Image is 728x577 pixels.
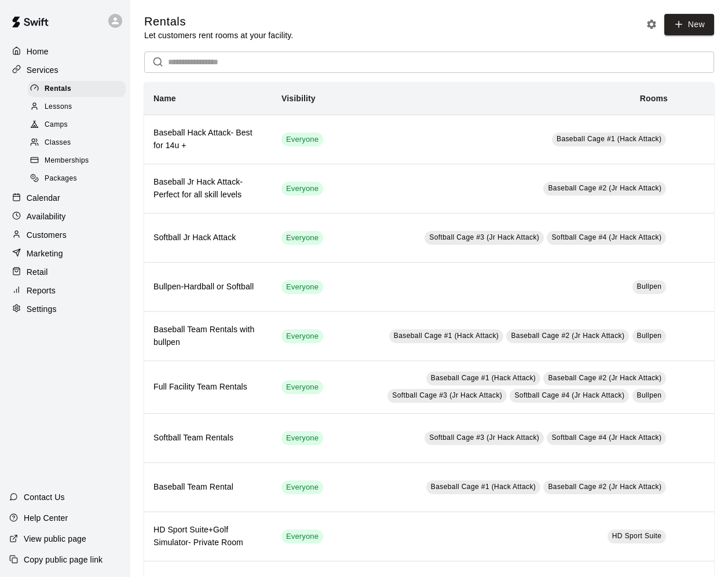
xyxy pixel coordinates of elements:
a: Lessons [28,98,130,116]
a: Marketing [9,245,121,262]
h6: Softball Team Rentals [153,432,263,444]
span: Baseball Cage #1 (Hack Attack) [557,135,661,143]
p: Help Center [24,512,68,524]
span: Softball Cage #3 (Jr Hack Attack) [392,391,502,399]
p: View public page [24,533,86,545]
a: Camps [28,116,130,134]
a: Classes [28,134,130,152]
p: Reports [27,285,56,296]
span: Classes [45,137,71,149]
div: This service is visible to all of your customers [281,280,323,294]
a: Calendar [9,189,121,207]
div: Packages [28,171,126,187]
div: This service is visible to all of your customers [281,133,323,146]
p: Marketing [27,248,63,259]
span: Bullpen [637,282,662,291]
span: Everyone [281,134,323,145]
span: Softball Cage #4 (Jr Hack Attack) [514,391,624,399]
a: Packages [28,170,130,188]
p: Calendar [27,192,60,204]
h6: Bullpen-Hardball or Softball [153,281,263,293]
div: This service is visible to all of your customers [281,380,323,394]
button: Rental settings [643,16,660,33]
span: Everyone [281,282,323,293]
div: This service is visible to all of your customers [281,431,323,445]
h6: Baseball Jr Hack Attack- Perfect for all skill levels [153,176,263,201]
div: This service is visible to all of your customers [281,182,323,196]
span: Rentals [45,83,71,95]
span: Baseball Cage #1 (Hack Attack) [431,483,536,491]
a: Retail [9,263,121,281]
a: Home [9,43,121,60]
span: Memberships [45,155,89,167]
a: Availability [9,208,121,225]
p: Availability [27,211,66,222]
div: Classes [28,135,126,151]
span: Everyone [281,183,323,194]
a: Rentals [28,80,130,98]
p: Services [27,64,58,76]
div: This service is visible to all of your customers [281,329,323,343]
span: Everyone [281,482,323,493]
a: Settings [9,300,121,318]
div: This service is visible to all of your customers [281,231,323,245]
h6: Baseball Hack Attack- Best for 14u + [153,127,263,152]
div: Lessons [28,99,126,115]
span: Camps [45,119,68,131]
span: Lessons [45,101,72,113]
a: Services [9,61,121,79]
span: HD Sport Suite [612,532,662,540]
span: Baseball Cage #2 (Jr Hack Attack) [548,374,661,382]
p: Contact Us [24,491,65,503]
span: Baseball Cage #2 (Jr Hack Attack) [548,184,661,192]
span: Everyone [281,433,323,444]
h6: Full Facility Team Rentals [153,381,263,394]
span: Baseball Cage #2 (Jr Hack Attack) [511,332,624,340]
a: New [664,14,714,35]
span: Softball Cage #4 (Jr Hack Attack) [551,433,661,442]
span: Everyone [281,531,323,542]
h6: Softball Jr Hack Attack [153,231,263,244]
div: This service is visible to all of your customers [281,480,323,494]
p: Customers [27,229,67,241]
div: Camps [28,117,126,133]
span: Everyone [281,331,323,342]
h6: HD Sport Suite+Golf Simulator- Private Room [153,524,263,549]
a: Reports [9,282,121,299]
a: Customers [9,226,121,244]
span: Everyone [281,382,323,393]
span: Baseball Cage #2 (Jr Hack Attack) [548,483,661,491]
h6: Baseball Team Rental [153,481,263,494]
span: Baseball Cage #1 (Hack Attack) [431,374,536,382]
div: This service is visible to all of your customers [281,530,323,543]
span: Baseball Cage #1 (Hack Attack) [394,332,499,340]
div: Memberships [28,153,126,169]
span: Softball Cage #3 (Jr Hack Attack) [429,233,539,241]
p: Home [27,46,49,57]
div: Rentals [28,81,126,97]
b: Name [153,94,176,103]
b: Visibility [281,94,316,103]
p: Settings [27,303,57,315]
span: Packages [45,173,77,185]
span: Softball Cage #3 (Jr Hack Attack) [429,433,539,442]
span: Everyone [281,233,323,244]
p: Copy public page link [24,554,103,565]
p: Retail [27,266,48,278]
h6: Baseball Team Rentals with bullpen [153,324,263,349]
a: Memberships [28,152,130,170]
span: Softball Cage #4 (Jr Hack Attack) [551,233,661,241]
p: Let customers rent rooms at your facility. [144,30,293,41]
span: Bullpen [637,332,662,340]
b: Rooms [640,94,668,103]
span: Bullpen [637,391,662,399]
